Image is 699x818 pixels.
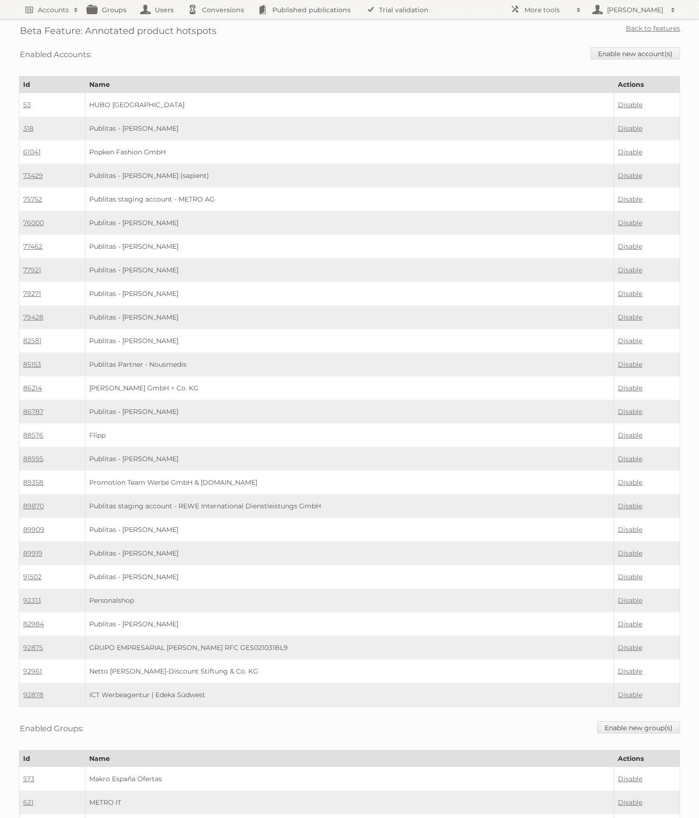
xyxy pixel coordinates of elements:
td: Publitas - [PERSON_NAME] [85,329,614,353]
td: Publitas Partner - Nousmedis [85,353,614,376]
td: Publitas - [PERSON_NAME] [85,258,614,282]
a: Disable [618,384,642,392]
a: Disable [618,337,642,345]
a: Disable [618,667,642,675]
a: 92878 [23,691,43,699]
a: Disable [618,431,642,439]
a: 89909 [23,525,44,534]
a: 75752 [23,195,42,203]
td: Publitas - [PERSON_NAME] [85,565,614,589]
a: 89358 [23,478,43,487]
td: Publitas - [PERSON_NAME] [85,447,614,471]
a: 85153 [23,360,41,369]
a: 89919 [23,549,42,557]
th: Actions [614,76,680,93]
a: Disable [618,266,642,274]
td: Popken Fashion GmbH [85,140,614,164]
a: Disable [618,478,642,487]
th: Id [19,751,85,767]
h2: [PERSON_NAME] [605,5,666,15]
th: Name [85,76,614,93]
a: Back to features [626,24,680,33]
a: 79428 [23,313,43,321]
a: 77921 [23,266,41,274]
a: 621 [23,798,34,807]
td: Publitas - [PERSON_NAME] (sapient) [85,164,614,187]
a: Disable [618,360,642,369]
a: Disable [618,643,642,652]
a: Disable [618,195,642,203]
a: Disable [618,124,642,133]
a: 61041 [23,148,41,156]
td: Publitas - [PERSON_NAME] [85,282,614,305]
a: 89870 [23,502,44,510]
a: 92961 [23,667,42,675]
a: Disable [618,549,642,557]
a: 88595 [23,455,43,463]
td: Publitas - [PERSON_NAME] [85,305,614,329]
a: Disable [618,148,642,156]
th: Name [85,751,614,767]
h3: Enabled Accounts: [20,47,92,61]
td: Publitas - [PERSON_NAME] [85,400,614,423]
a: Disable [618,407,642,416]
a: Disable [618,620,642,628]
a: 82581 [23,337,42,345]
a: 92875 [23,643,43,652]
a: Disable [618,691,642,699]
h2: Accounts [38,5,69,15]
a: 76000 [23,219,44,227]
td: Netto [PERSON_NAME]-Discount Stiftung & Co. KG [85,659,614,683]
a: 88576 [23,431,43,439]
td: Promotion Team Werbe GmbH & [DOMAIN_NAME] [85,471,614,494]
th: Actions [614,751,680,767]
a: Disable [618,101,642,109]
a: Disable [618,502,642,510]
a: Disable [618,573,642,581]
h2: Beta Feature: Annotated product hotspots [20,24,217,38]
a: 86787 [23,407,43,416]
a: 73429 [23,171,43,180]
a: 91502 [23,573,42,581]
td: Publitas - [PERSON_NAME] [85,612,614,636]
a: Disable [618,775,642,783]
td: Makro España Ofertas [85,767,614,791]
a: Disable [618,219,642,227]
td: Publitas - [PERSON_NAME] [85,541,614,565]
a: 79271 [23,289,41,298]
td: GRUPO EMPRESARIAL [PERSON_NAME] RFC GES021031BL9 [85,636,614,659]
a: Disable [618,798,642,807]
a: Enable new group(s) [597,721,680,734]
a: Disable [618,171,642,180]
a: Disable [618,596,642,605]
a: Enable new account(s) [590,47,680,59]
a: 82984 [23,620,44,628]
td: Personalshop [85,589,614,612]
a: Disable [618,525,642,534]
td: Publitas staging account - REWE International Dienstleistungs GmbH [85,494,614,518]
a: Disable [618,242,642,251]
th: Id [19,76,85,93]
a: Disable [618,289,642,298]
a: 77462 [23,242,42,251]
h3: Enabled Groups: [20,721,84,735]
td: HUBO [GEOGRAPHIC_DATA] [85,93,614,117]
td: Publitas - [PERSON_NAME] [85,211,614,235]
td: ICT Werbeagentur | Edeka Südwest [85,683,614,707]
td: Flipp [85,423,614,447]
a: 318 [23,124,34,133]
a: 86214 [23,384,42,392]
td: [PERSON_NAME] GmbH + Co. KG [85,376,614,400]
a: 53 [23,101,31,109]
a: 573 [23,775,34,783]
td: METRO IT [85,791,614,814]
a: 92313 [23,596,41,605]
td: Publitas - [PERSON_NAME] [85,235,614,258]
td: Publitas - [PERSON_NAME] [85,518,614,541]
h2: More tools [524,5,572,15]
td: Publitas staging account - METRO AG [85,187,614,211]
a: Disable [618,313,642,321]
td: Publitas - [PERSON_NAME] [85,117,614,140]
a: Disable [618,455,642,463]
